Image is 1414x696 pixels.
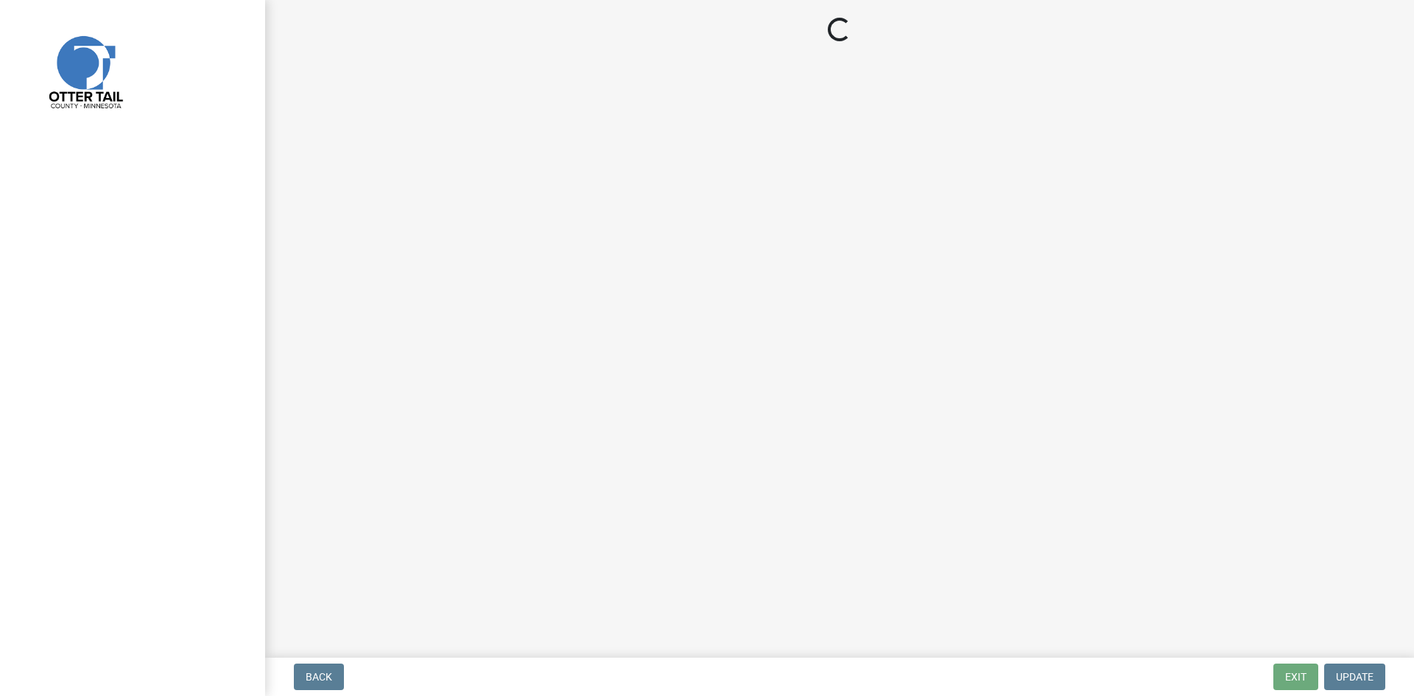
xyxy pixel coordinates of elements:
span: Update [1336,671,1373,683]
span: Back [306,671,332,683]
button: Back [294,664,344,690]
img: Otter Tail County, Minnesota [29,15,140,126]
button: Update [1324,664,1385,690]
button: Exit [1273,664,1318,690]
